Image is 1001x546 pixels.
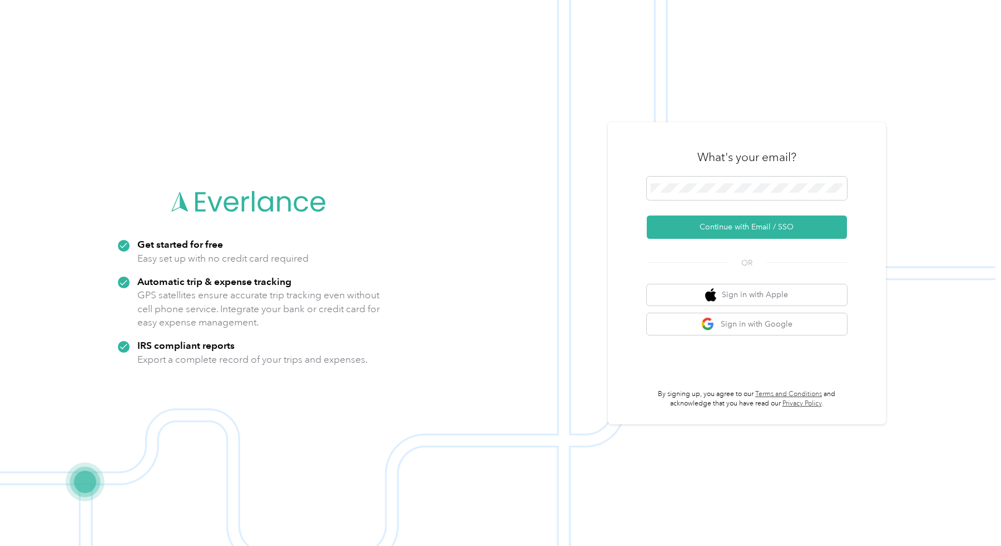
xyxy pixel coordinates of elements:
h3: What's your email? [697,149,796,165]
a: Terms and Conditions [755,390,822,398]
img: google logo [701,317,715,331]
p: By signing up, you agree to our and acknowledge that you have read our . [647,389,847,409]
strong: Get started for free [137,238,223,250]
button: google logoSign in with Google [647,313,847,335]
iframe: Everlance-gr Chat Button Frame [939,484,1001,546]
p: Easy set up with no credit card required [137,252,309,266]
button: apple logoSign in with Apple [647,284,847,306]
button: Continue with Email / SSO [647,216,847,239]
p: Export a complete record of your trips and expenses. [137,353,368,367]
img: apple logo [705,288,716,302]
strong: Automatic trip & expense tracking [137,275,291,287]
a: Privacy Policy [782,399,822,408]
p: GPS satellites ensure accurate trip tracking even without cell phone service. Integrate your bank... [137,288,380,329]
span: OR [727,257,766,269]
strong: IRS compliant reports [137,339,235,351]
